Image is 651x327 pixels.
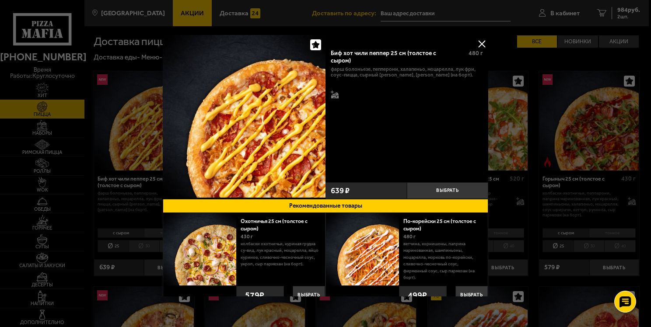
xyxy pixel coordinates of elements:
[163,35,325,199] a: Биф хот чили пеппер 25 см (толстое с сыром)
[403,218,476,232] a: По-корейски 25 см (толстое с сыром)
[403,241,482,282] p: ветчина, корнишоны, паприка маринованная, шампиньоны, моцарелла, морковь по-корейски, сливочно-че...
[241,233,253,240] span: 430 г
[407,182,488,199] button: Выбрать
[331,187,350,195] span: 639 ₽
[163,35,325,198] img: Биф хот чили пеппер 25 см (толстое с сыром)
[331,66,483,77] p: фарш болоньезе, пепперони, халапеньо, моцарелла, лук фри, соус-пицца, сырный [PERSON_NAME], [PERS...
[406,286,429,304] strong: 499 ₽
[469,49,483,57] span: 480 г
[331,50,462,64] div: Биф хот чили пеппер 25 см (толстое с сыром)
[241,218,308,232] a: Охотничья 25 см (толстое с сыром)
[163,199,488,213] button: Рекомендованные товары
[455,286,488,304] button: Выбрать
[293,286,325,304] button: Выбрать
[243,286,266,304] strong: 579 ₽
[403,233,416,240] span: 480 г
[241,241,319,268] p: колбаски охотничьи, куриная грудка су-вид, лук красный, моцарелла, яйцо куриное, сливочно-чесночн...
